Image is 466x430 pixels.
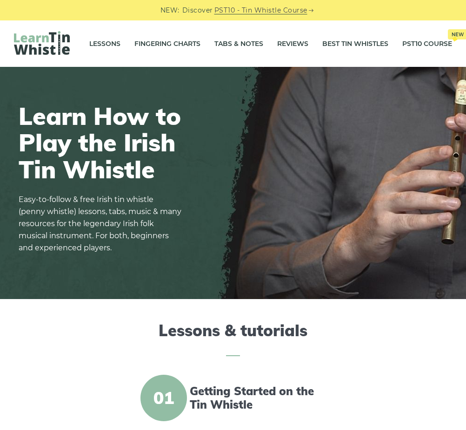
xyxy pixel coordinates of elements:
a: Reviews [277,32,308,55]
img: LearnTinWhistle.com [14,31,70,55]
span: 01 [140,375,187,421]
a: Best Tin Whistles [322,32,388,55]
a: Tabs & Notes [214,32,263,55]
a: Getting Started on the Tin Whistle [190,384,326,411]
h1: Learn How to Play the Irish Tin Whistle [19,103,181,182]
p: Easy-to-follow & free Irish tin whistle (penny whistle) lessons, tabs, music & many resources for... [19,194,181,254]
a: PST10 CourseNew [402,32,452,55]
a: Fingering Charts [134,32,200,55]
a: Lessons [89,32,120,55]
h2: Lessons & tutorials [14,321,452,356]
